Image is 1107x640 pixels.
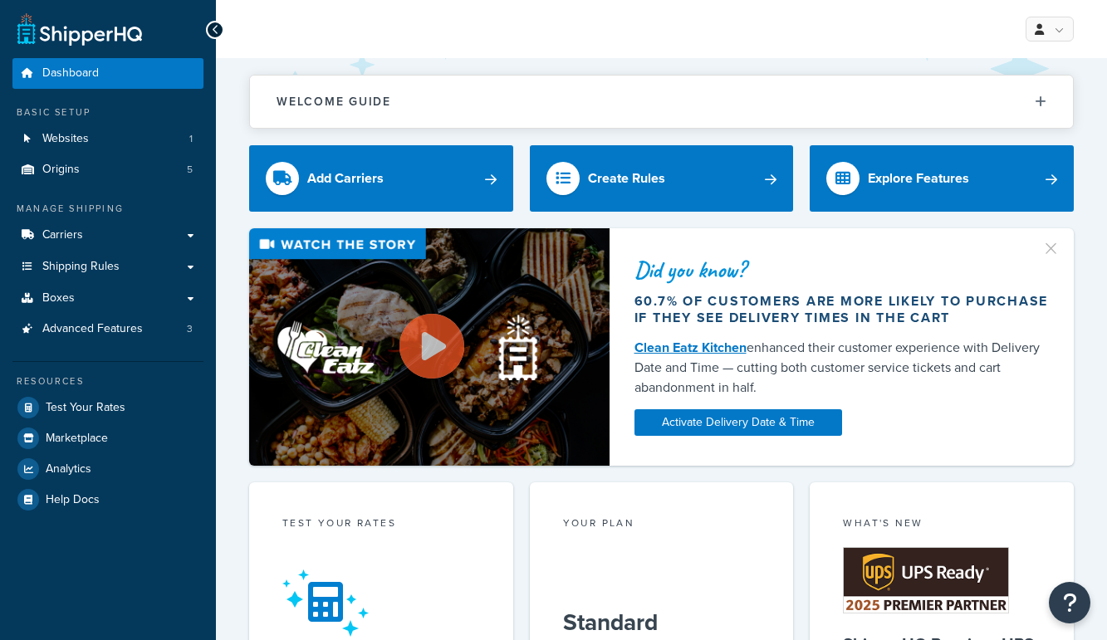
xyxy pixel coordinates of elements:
[634,293,1050,326] div: 60.7% of customers are more likely to purchase if they see delivery times in the cart
[12,124,203,154] a: Websites1
[42,228,83,242] span: Carriers
[249,145,513,212] a: Add Carriers
[250,76,1073,128] button: Welcome Guide
[42,66,99,81] span: Dashboard
[12,283,203,314] a: Boxes
[12,105,203,120] div: Basic Setup
[42,260,120,274] span: Shipping Rules
[42,132,89,146] span: Websites
[42,163,80,177] span: Origins
[307,167,384,190] div: Add Carriers
[634,338,1050,398] div: enhanced their customer experience with Delivery Date and Time — cutting both customer service ti...
[12,154,203,185] li: Origins
[282,515,480,535] div: Test your rates
[868,167,969,190] div: Explore Features
[42,291,75,305] span: Boxes
[563,515,761,535] div: Your Plan
[187,163,193,177] span: 5
[12,202,203,216] div: Manage Shipping
[634,409,842,436] a: Activate Delivery Date & Time
[12,485,203,515] a: Help Docs
[189,132,193,146] span: 1
[12,374,203,388] div: Resources
[12,393,203,423] a: Test Your Rates
[187,322,193,336] span: 3
[12,58,203,89] a: Dashboard
[634,338,747,357] a: Clean Eatz Kitchen
[12,154,203,185] a: Origins5
[46,462,91,476] span: Analytics
[46,401,125,415] span: Test Your Rates
[12,454,203,484] a: Analytics
[810,145,1074,212] a: Explore Features
[563,609,761,636] h5: Standard
[12,252,203,282] a: Shipping Rules
[530,145,794,212] a: Create Rules
[46,432,108,446] span: Marketplace
[12,220,203,251] a: Carriers
[843,515,1041,535] div: What's New
[1049,582,1090,623] button: Open Resource Center
[42,322,143,336] span: Advanced Features
[634,258,1050,281] div: Did you know?
[277,95,391,108] h2: Welcome Guide
[12,314,203,344] li: Advanced Features
[249,228,610,466] img: Video thumbnail
[12,423,203,453] a: Marketplace
[46,493,100,507] span: Help Docs
[588,167,665,190] div: Create Rules
[12,124,203,154] li: Websites
[12,314,203,344] a: Advanced Features3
